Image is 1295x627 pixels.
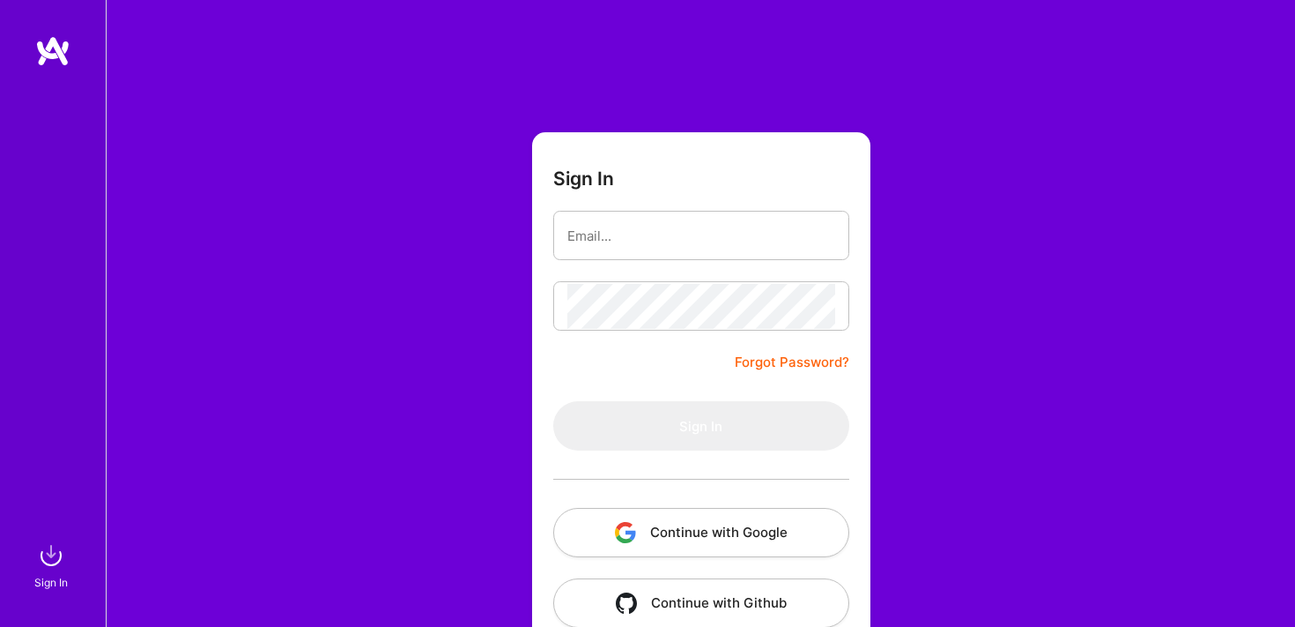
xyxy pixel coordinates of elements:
img: sign in [33,538,69,573]
button: Sign In [553,401,849,451]
div: Sign In [34,573,68,592]
h3: Sign In [553,168,614,190]
img: icon [616,593,637,614]
a: Forgot Password? [735,352,849,373]
button: Continue with Google [553,508,849,557]
input: Email... [567,213,835,258]
a: sign inSign In [37,538,69,592]
img: icon [615,522,636,543]
img: logo [35,35,70,67]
